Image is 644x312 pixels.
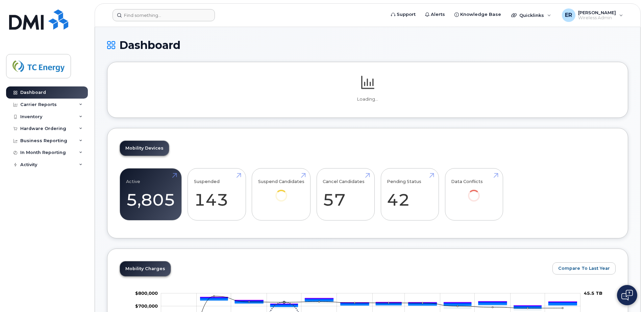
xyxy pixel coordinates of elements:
[552,262,616,275] button: Compare To Last Year
[194,172,240,217] a: Suspended 143
[135,303,158,309] tspan: $700,000
[387,172,432,217] a: Pending Status 42
[120,261,171,276] a: Mobility Charges
[135,303,158,309] g: $0
[120,96,616,102] p: Loading...
[558,265,610,271] span: Compare To Last Year
[621,290,633,301] img: Open chat
[126,172,175,217] a: Active 5,805
[107,39,628,51] h1: Dashboard
[120,141,169,156] a: Mobility Devices
[135,290,158,296] tspan: $800,000
[135,290,158,296] g: $0
[323,172,368,217] a: Cancel Candidates 57
[451,172,497,211] a: Data Conflicts
[258,172,304,211] a: Suspend Candidates
[584,290,602,296] tspan: 45.5 TB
